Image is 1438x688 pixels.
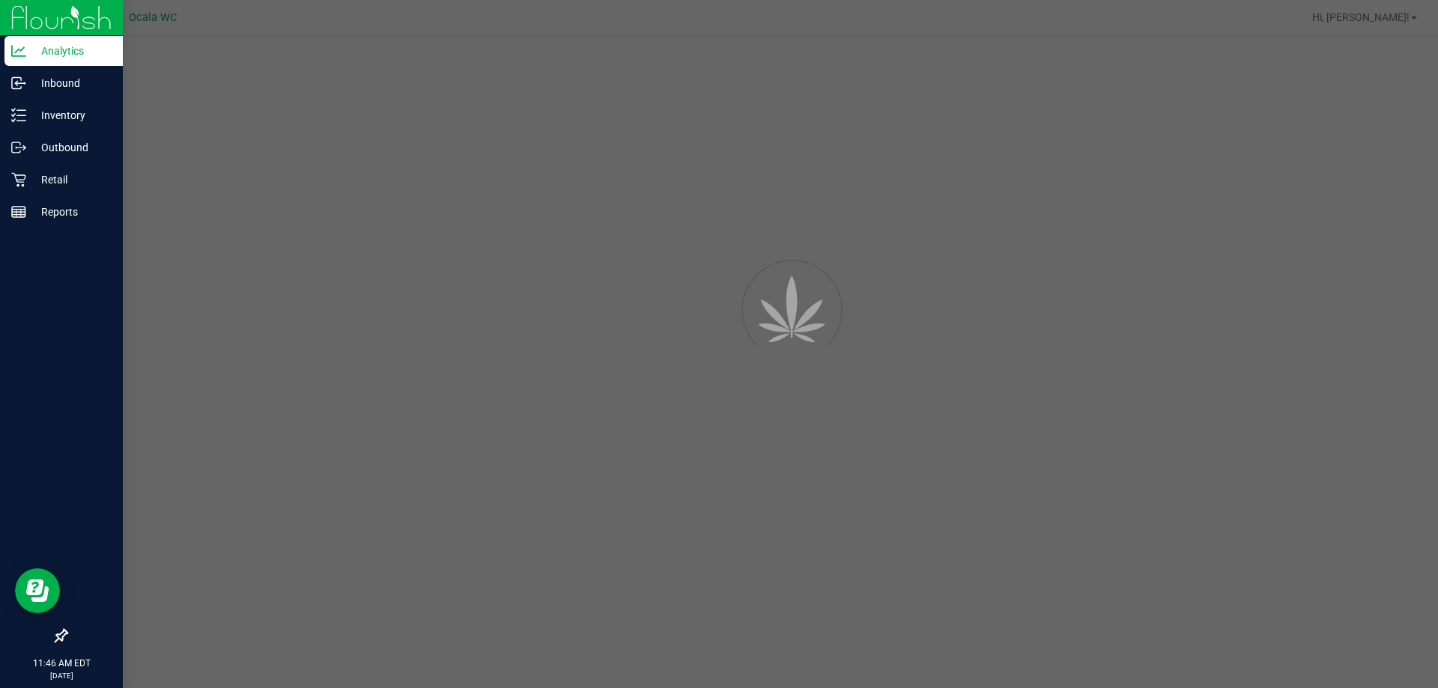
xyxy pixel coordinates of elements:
[26,42,116,60] p: Analytics
[26,106,116,124] p: Inventory
[26,74,116,92] p: Inbound
[11,140,26,155] inline-svg: Outbound
[11,43,26,58] inline-svg: Analytics
[11,172,26,187] inline-svg: Retail
[7,657,116,670] p: 11:46 AM EDT
[11,76,26,91] inline-svg: Inbound
[26,138,116,156] p: Outbound
[11,108,26,123] inline-svg: Inventory
[11,204,26,219] inline-svg: Reports
[26,203,116,221] p: Reports
[15,568,60,613] iframe: Resource center
[7,670,116,681] p: [DATE]
[26,171,116,189] p: Retail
